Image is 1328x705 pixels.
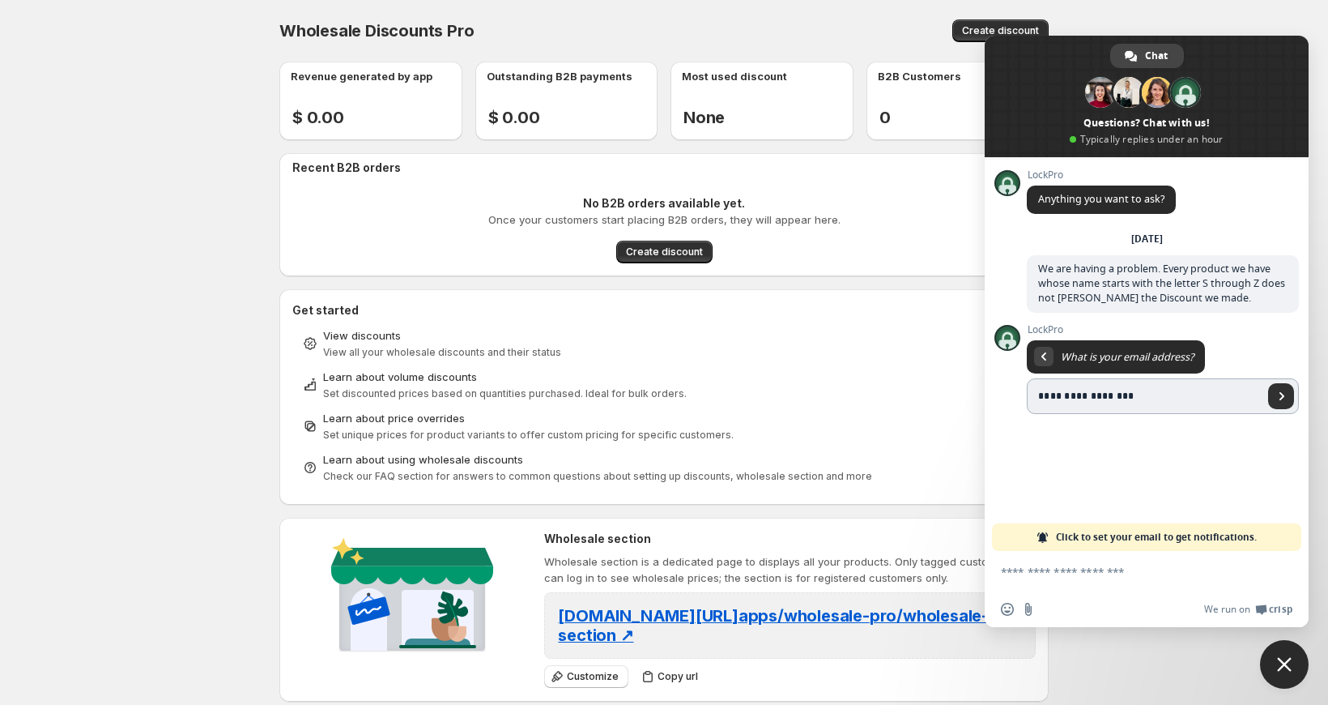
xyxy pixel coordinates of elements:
button: Create discount [616,241,713,263]
textarea: Compose your message... [1001,551,1260,592]
span: [DOMAIN_NAME][URL] apps/wholesale-pro/wholesale-section ↗ [558,606,989,645]
p: Revenue generated by app [291,68,432,84]
a: We run onCrisp [1204,603,1292,616]
span: Send a file [1022,603,1035,616]
h2: $ 0.00 [292,108,344,127]
p: Most used discount [682,68,787,84]
span: Create discount [626,246,703,258]
span: LockPro [1027,324,1299,335]
div: [DATE] [1131,234,1163,244]
span: Click to set your email to get notifications. [1056,523,1257,551]
h2: Recent B2B orders [292,160,1042,176]
span: Chat [1145,44,1168,68]
h2: $ 0.00 [488,108,540,127]
div: Learn about volume discounts [323,369,1005,385]
p: Once your customers start placing B2B orders, they will appear here. [488,211,841,228]
span: Crisp [1269,603,1292,616]
button: Create discount [952,19,1049,42]
button: Copy url [635,665,708,688]
span: Customize [567,670,619,683]
input: Enter your email address... [1027,378,1263,414]
a: [DOMAIN_NAME][URL]apps/wholesale-pro/wholesale-section ↗ [558,611,989,643]
span: Set unique prices for product variants to offer custom pricing for specific customers. [323,429,734,441]
span: Insert an emoji [1001,603,1014,616]
p: Wholesale section is a dedicated page to displays all your products. Only tagged customers can lo... [544,553,1036,586]
span: Create discount [962,24,1039,37]
div: Learn about price overrides [323,410,1005,426]
button: Customize [544,665,628,688]
span: We are having a problem. Every product we have whose name starts with the letter S through Z does... [1038,262,1285,305]
span: Set discounted prices based on quantities purchased. Ideal for bulk orders. [323,387,687,399]
span: LockPro [1027,169,1176,181]
span: Check our FAQ section for answers to common questions about setting up discounts, wholesale secti... [323,470,872,482]
span: We run on [1204,603,1250,616]
a: Close chat [1260,640,1309,689]
h2: None [683,108,725,127]
h2: 0 [879,108,904,127]
span: Anything you want to ask? [1038,192,1164,206]
span: View all your wholesale discounts and their status [323,346,561,358]
div: View discounts [323,327,1005,344]
h2: Get started [292,302,1036,318]
p: No B2B orders available yet. [583,195,745,211]
a: Chat [1110,44,1184,68]
span: What is your email address? [1061,350,1194,364]
p: Outstanding B2B payments [487,68,632,84]
div: Learn about using wholesale discounts [323,451,1005,468]
img: Wholesale section [325,531,500,665]
span: Wholesale Discounts Pro [279,21,474,41]
h2: Wholesale section [544,531,1036,547]
p: B2B Customers [878,68,961,84]
span: Copy url [658,670,698,683]
a: Send [1268,383,1294,409]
